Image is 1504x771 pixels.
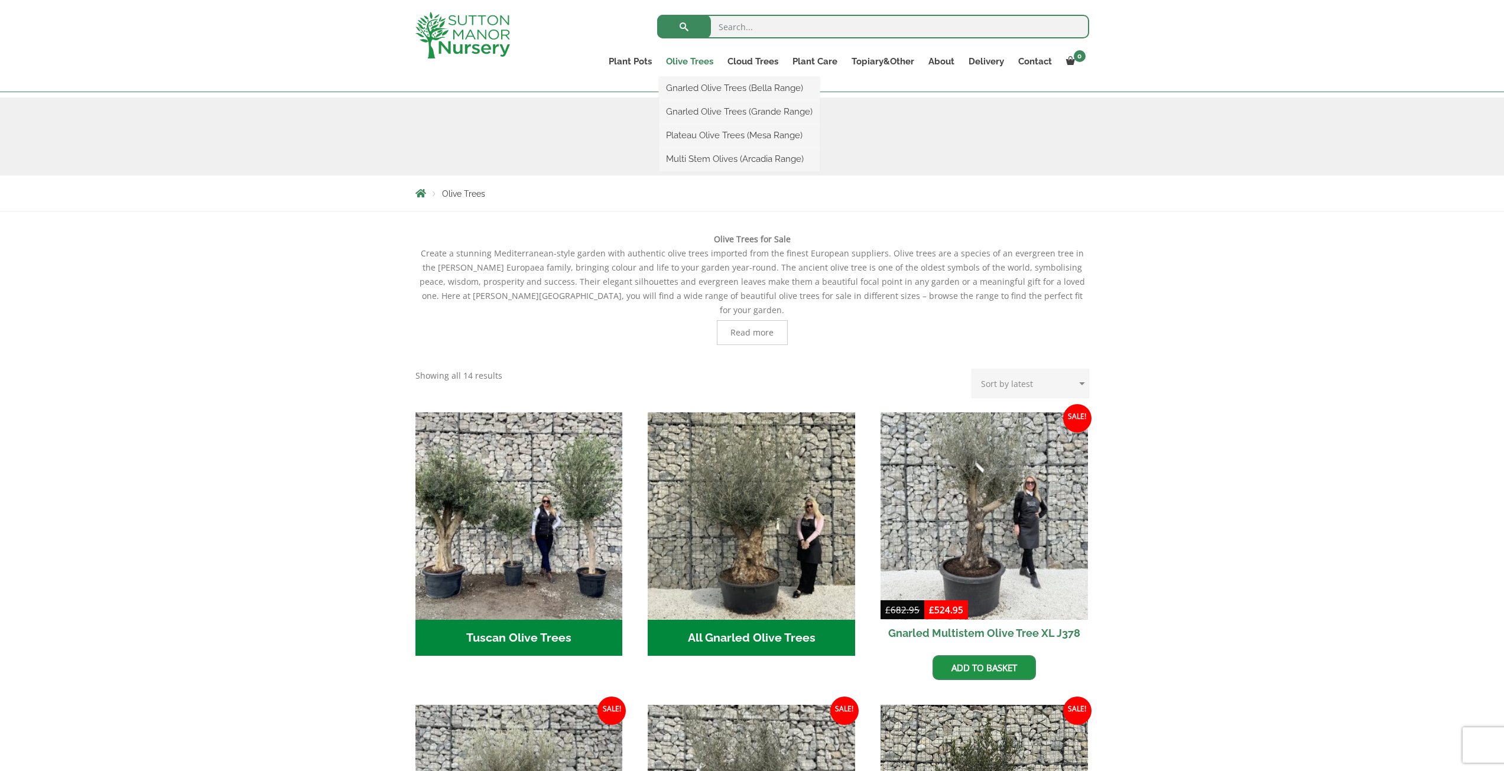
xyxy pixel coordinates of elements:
[1074,50,1086,62] span: 0
[648,620,855,656] h2: All Gnarled Olive Trees
[659,126,820,144] a: Plateau Olive Trees (Mesa Range)
[659,53,720,70] a: Olive Trees
[961,53,1011,70] a: Delivery
[844,53,921,70] a: Topiary&Other
[415,188,1089,198] nav: Breadcrumbs
[720,53,785,70] a: Cloud Trees
[881,412,1088,620] img: Gnarled Multistem Olive Tree XL J378
[597,697,626,725] span: Sale!
[730,328,774,337] span: Read more
[830,697,859,725] span: Sale!
[933,655,1036,680] a: Add to basket: “Gnarled Multistem Olive Tree XL J378”
[442,189,485,199] span: Olive Trees
[659,150,820,168] a: Multi Stem Olives (Arcadia Range)
[929,604,934,616] span: £
[885,604,891,616] span: £
[1063,697,1092,725] span: Sale!
[415,620,623,656] h2: Tuscan Olive Trees
[415,12,510,58] img: logo
[972,369,1089,398] select: Shop order
[1011,53,1059,70] a: Contact
[885,604,920,616] bdi: 682.95
[415,232,1089,345] div: Create a stunning Mediterranean-style garden with authentic olive trees imported from the finest ...
[657,15,1089,38] input: Search...
[659,79,820,97] a: Gnarled Olive Trees (Bella Range)
[881,412,1088,646] a: Sale! Gnarled Multistem Olive Tree XL J378
[1059,53,1089,70] a: 0
[648,412,855,656] a: Visit product category All Gnarled Olive Trees
[415,412,623,620] img: Tuscan Olive Trees
[881,620,1088,646] h2: Gnarled Multistem Olive Tree XL J378
[659,103,820,121] a: Gnarled Olive Trees (Grande Range)
[785,53,844,70] a: Plant Care
[415,126,1089,147] h1: Olive Trees
[415,369,502,383] p: Showing all 14 results
[1063,404,1092,432] span: Sale!
[921,53,961,70] a: About
[929,604,963,616] bdi: 524.95
[648,412,855,620] img: All Gnarled Olive Trees
[602,53,659,70] a: Plant Pots
[415,412,623,656] a: Visit product category Tuscan Olive Trees
[714,233,791,245] b: Olive Trees for Sale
